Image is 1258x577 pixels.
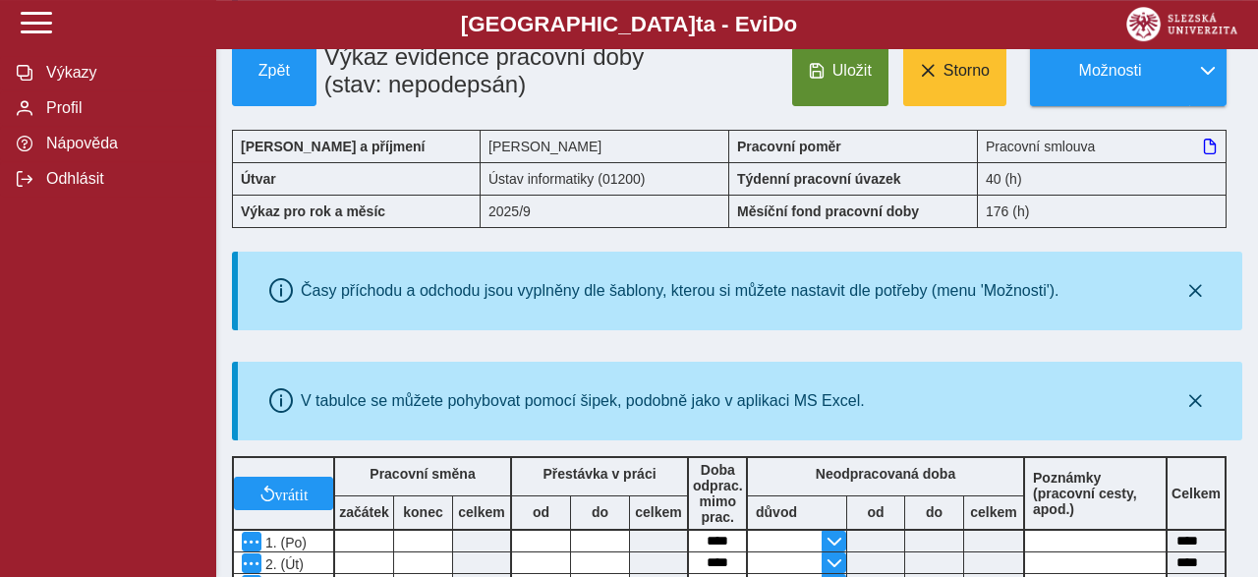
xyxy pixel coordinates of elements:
[696,12,703,36] span: t
[630,504,687,520] b: celkem
[784,12,798,36] span: o
[481,162,729,195] div: Ústav informatiky (01200)
[40,99,200,117] span: Profil
[232,35,316,106] button: Zpět
[301,392,865,410] div: V tabulce se můžete pohybovat pomocí šipek, podobně jako v aplikaci MS Excel.
[453,504,510,520] b: celkem
[571,504,629,520] b: do
[40,135,200,152] span: Nápověda
[978,162,1227,195] div: 40 (h)
[394,504,452,520] b: konec
[768,12,783,36] span: D
[543,466,656,482] b: Přestávka v práci
[261,535,307,550] span: 1. (Po)
[335,504,393,520] b: začátek
[978,130,1227,162] div: Pracovní smlouva
[964,504,1023,520] b: celkem
[241,203,385,219] b: Výkaz pro rok a měsíc
[903,35,1006,106] button: Storno
[693,462,743,525] b: Doba odprac. mimo prac.
[301,282,1059,300] div: Časy příchodu a odchodu jsou vyplněny dle šablony, kterou si můžete nastavit dle potřeby (menu 'M...
[1126,7,1237,41] img: logo_web_su.png
[1025,470,1166,517] b: Poznámky (pracovní cesty, apod.)
[370,466,475,482] b: Pracovní směna
[481,195,729,228] div: 2025/9
[847,504,904,520] b: od
[241,139,425,154] b: [PERSON_NAME] a příjmení
[59,12,1199,37] b: [GEOGRAPHIC_DATA] a - Evi
[241,62,308,80] span: Zpět
[1030,35,1189,106] button: Možnosti
[241,171,276,187] b: Útvar
[242,532,261,551] button: Menu
[1172,486,1221,501] b: Celkem
[261,556,304,572] span: 2. (Út)
[40,64,200,82] span: Výkazy
[737,139,841,154] b: Pracovní poměr
[1047,62,1173,80] span: Možnosti
[316,35,654,106] h1: Výkaz evidence pracovní doby (stav: nepodepsán)
[943,62,990,80] span: Storno
[832,62,872,80] span: Uložit
[512,504,570,520] b: od
[275,486,309,501] span: vrátit
[792,35,888,106] button: Uložit
[816,466,955,482] b: Neodpracovaná doba
[481,130,729,162] div: [PERSON_NAME]
[234,477,333,510] button: vrátit
[905,504,963,520] b: do
[737,171,901,187] b: Týdenní pracovní úvazek
[737,203,919,219] b: Měsíční fond pracovní doby
[756,504,797,520] b: důvod
[40,170,200,188] span: Odhlásit
[978,195,1227,228] div: 176 (h)
[242,553,261,573] button: Menu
